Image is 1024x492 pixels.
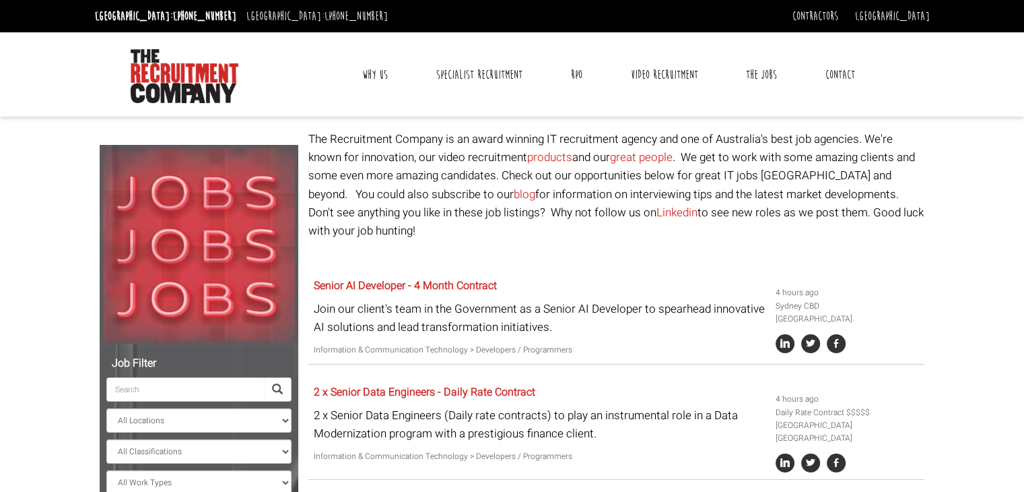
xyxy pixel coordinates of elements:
a: RPO [561,58,592,92]
a: Specialist Recruitment [426,58,533,92]
a: Contact [815,58,865,92]
p: Information & Communication Technology > Developers / Programmers [314,344,765,357]
a: blog [514,186,535,203]
a: The Jobs [736,58,787,92]
li: 4 hours ago [776,286,920,299]
a: Video Recruitment [620,58,708,92]
li: Daily Rate Contract $$$$$ [776,406,920,419]
a: [GEOGRAPHIC_DATA] [855,9,930,24]
a: 2 x Senior Data Engineers - Daily Rate Contract [314,384,535,400]
p: 2 x Senior Data Engineers (Daily rate contracts) to play an instrumental role in a Data Moderniza... [314,406,765,443]
a: Linkedin [656,204,697,221]
li: Sydney CBD [GEOGRAPHIC_DATA] [776,300,920,326]
a: Senior AI Developer - 4 Month Contract [314,278,497,294]
li: [GEOGRAPHIC_DATA]: [243,5,391,27]
a: great people [610,149,673,166]
a: Contractors [792,9,838,24]
input: Search [106,377,264,402]
li: [GEOGRAPHIC_DATA]: [92,5,240,27]
a: [PHONE_NUMBER] [325,9,388,24]
li: 4 hours ago [776,393,920,406]
h5: Job Filter [106,358,292,370]
a: [PHONE_NUMBER] [173,9,236,24]
img: Jobs, Jobs, Jobs [100,145,298,344]
p: The Recruitment Company is an award winning IT recruitment agency and one of Australia's best job... [308,130,924,240]
p: Join our client's team in the Government as a Senior AI Developer to spearhead innovative AI solu... [314,300,765,336]
p: Information & Communication Technology > Developers / Programmers [314,450,765,463]
img: The Recruitment Company [131,49,238,103]
a: products [527,149,572,166]
a: Why Us [352,58,398,92]
li: [GEOGRAPHIC_DATA] [GEOGRAPHIC_DATA] [776,419,920,445]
